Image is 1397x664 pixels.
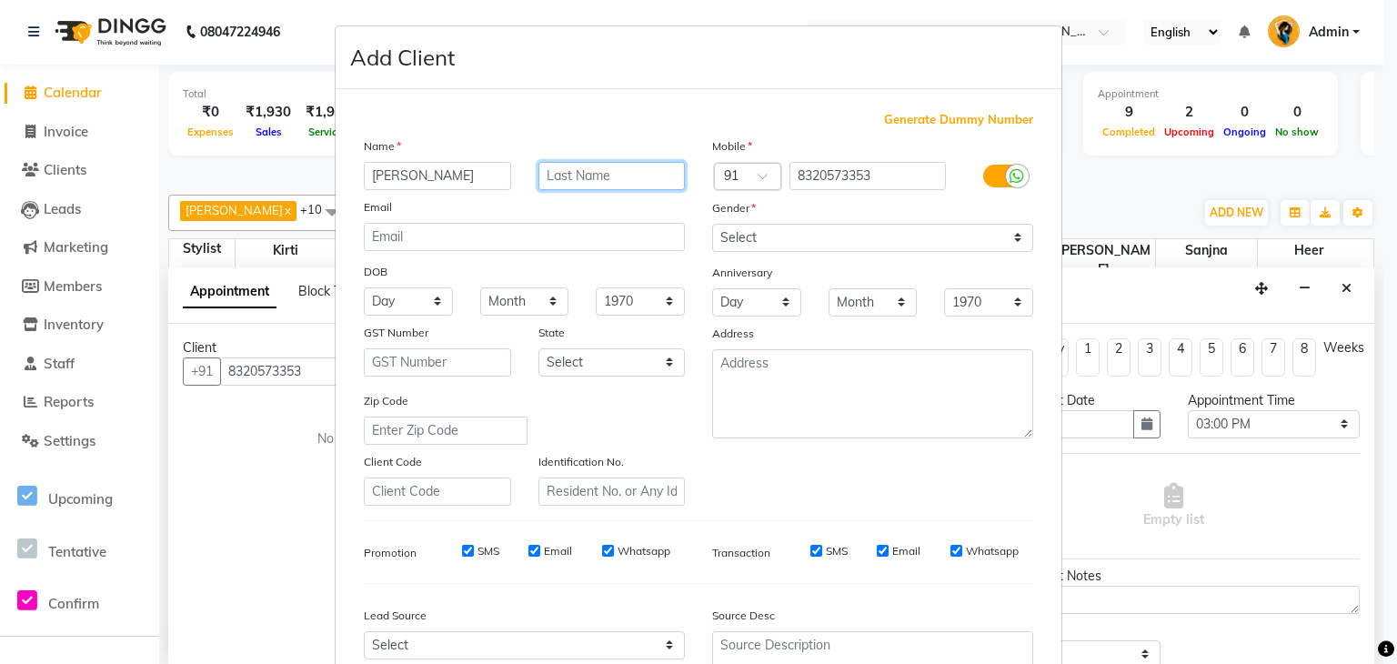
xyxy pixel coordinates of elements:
[364,325,428,341] label: GST Number
[884,111,1033,129] span: Generate Dummy Number
[538,325,565,341] label: State
[826,543,848,559] label: SMS
[364,162,511,190] input: First Name
[364,138,401,155] label: Name
[364,417,528,445] input: Enter Zip Code
[364,348,511,377] input: GST Number
[364,608,427,624] label: Lead Source
[350,41,455,74] h4: Add Client
[538,162,686,190] input: Last Name
[364,454,422,470] label: Client Code
[538,478,686,506] input: Resident No. or Any Id
[364,545,417,561] label: Promotion
[364,478,511,506] input: Client Code
[789,162,947,190] input: Mobile
[618,543,670,559] label: Whatsapp
[966,543,1019,559] label: Whatsapp
[712,545,770,561] label: Transaction
[364,223,685,251] input: Email
[712,608,775,624] label: Source Desc
[538,454,624,470] label: Identification No.
[477,543,499,559] label: SMS
[712,200,756,216] label: Gender
[712,265,772,281] label: Anniversary
[544,543,572,559] label: Email
[892,543,920,559] label: Email
[364,199,392,216] label: Email
[364,393,408,409] label: Zip Code
[712,138,752,155] label: Mobile
[712,326,754,342] label: Address
[364,264,387,280] label: DOB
